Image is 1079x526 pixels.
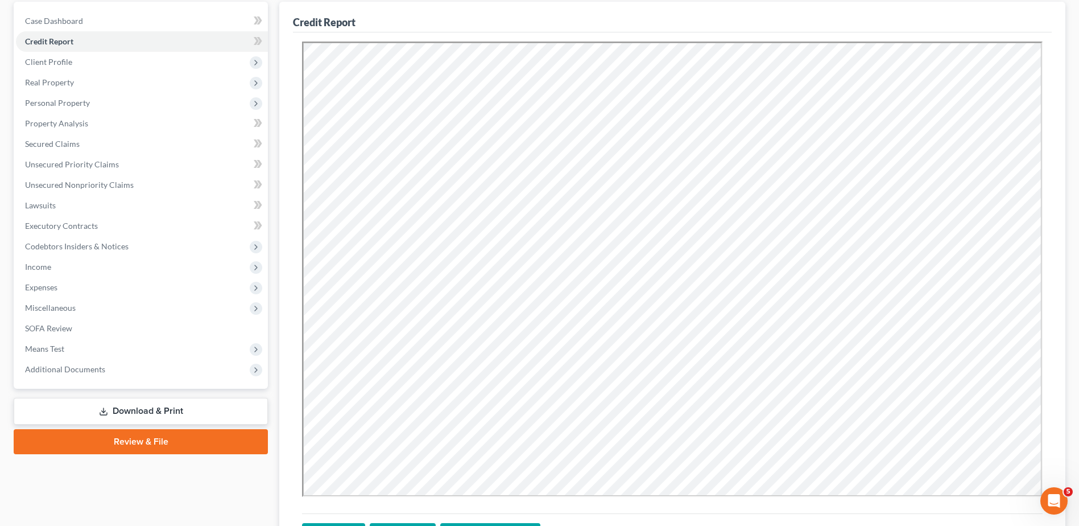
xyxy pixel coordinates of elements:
[1040,487,1068,515] iframe: Intercom live chat
[25,180,134,190] span: Unsecured Nonpriority Claims
[16,175,268,195] a: Unsecured Nonpriority Claims
[16,154,268,175] a: Unsecured Priority Claims
[16,318,268,339] a: SOFA Review
[25,139,80,149] span: Secured Claims
[1064,487,1073,496] span: 5
[25,159,119,169] span: Unsecured Priority Claims
[293,15,355,29] div: Credit Report
[25,323,72,333] span: SOFA Review
[16,113,268,134] a: Property Analysis
[25,241,129,251] span: Codebtors Insiders & Notices
[16,31,268,52] a: Credit Report
[25,221,98,231] span: Executory Contracts
[16,11,268,31] a: Case Dashboard
[25,16,83,26] span: Case Dashboard
[25,77,74,87] span: Real Property
[25,282,57,292] span: Expenses
[14,429,268,454] a: Review & File
[25,118,88,128] span: Property Analysis
[25,303,76,313] span: Miscellaneous
[25,344,64,354] span: Means Test
[25,200,56,210] span: Lawsuits
[16,216,268,236] a: Executory Contracts
[25,98,90,108] span: Personal Property
[14,398,268,425] a: Download & Print
[16,134,268,154] a: Secured Claims
[25,262,51,272] span: Income
[25,57,72,67] span: Client Profile
[25,36,73,46] span: Credit Report
[25,364,105,374] span: Additional Documents
[16,195,268,216] a: Lawsuits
